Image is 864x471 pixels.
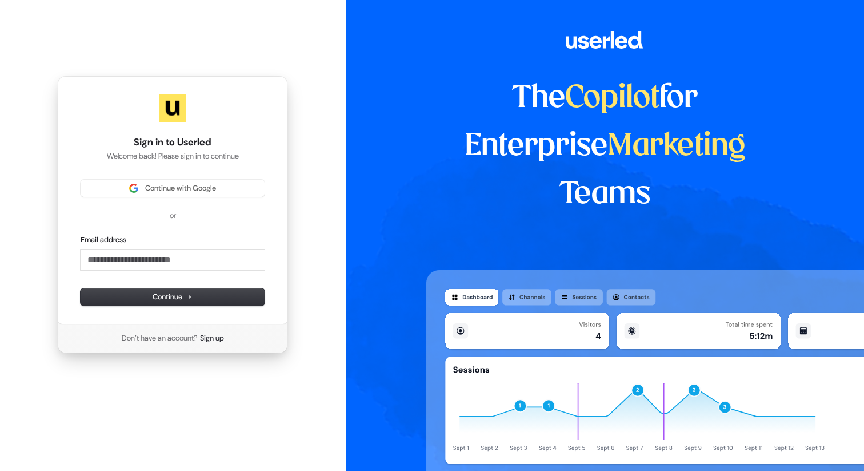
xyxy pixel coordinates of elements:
[565,84,659,113] span: Copilot
[426,74,783,219] h1: The for Enterprise Teams
[153,292,193,302] span: Continue
[122,333,198,343] span: Don’t have an account?
[81,180,265,197] button: Sign in with GoogleContinue with Google
[81,288,265,306] button: Continue
[607,132,746,161] span: Marketing
[145,183,216,193] span: Continue with Google
[129,184,138,193] img: Sign in with Google
[81,136,265,149] h1: Sign in to Userled
[170,211,176,221] p: or
[200,333,224,343] a: Sign up
[159,94,186,122] img: Userled
[81,151,265,161] p: Welcome back! Please sign in to continue
[81,235,126,245] label: Email address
